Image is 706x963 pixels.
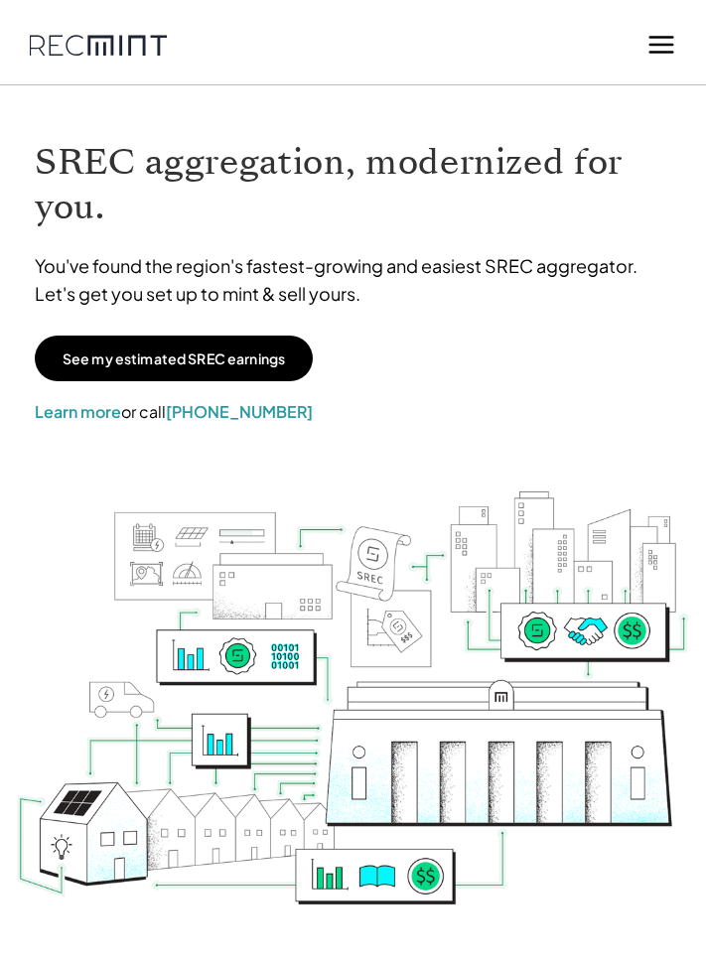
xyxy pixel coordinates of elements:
[35,140,671,229] h1: SREC aggregation, modernized for you.
[121,401,166,422] span: or call
[166,401,313,422] a: [PHONE_NUMBER]
[63,349,285,367] p: See my estimated SREC earnings
[35,401,121,422] a: Learn more
[15,435,691,910] img: RECmint value cycle
[35,252,671,308] p: You've found the region's fastest-growing and easiest SREC aggregator. Let's get you set up to mi...
[35,336,313,381] a: See my estimated SREC earnings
